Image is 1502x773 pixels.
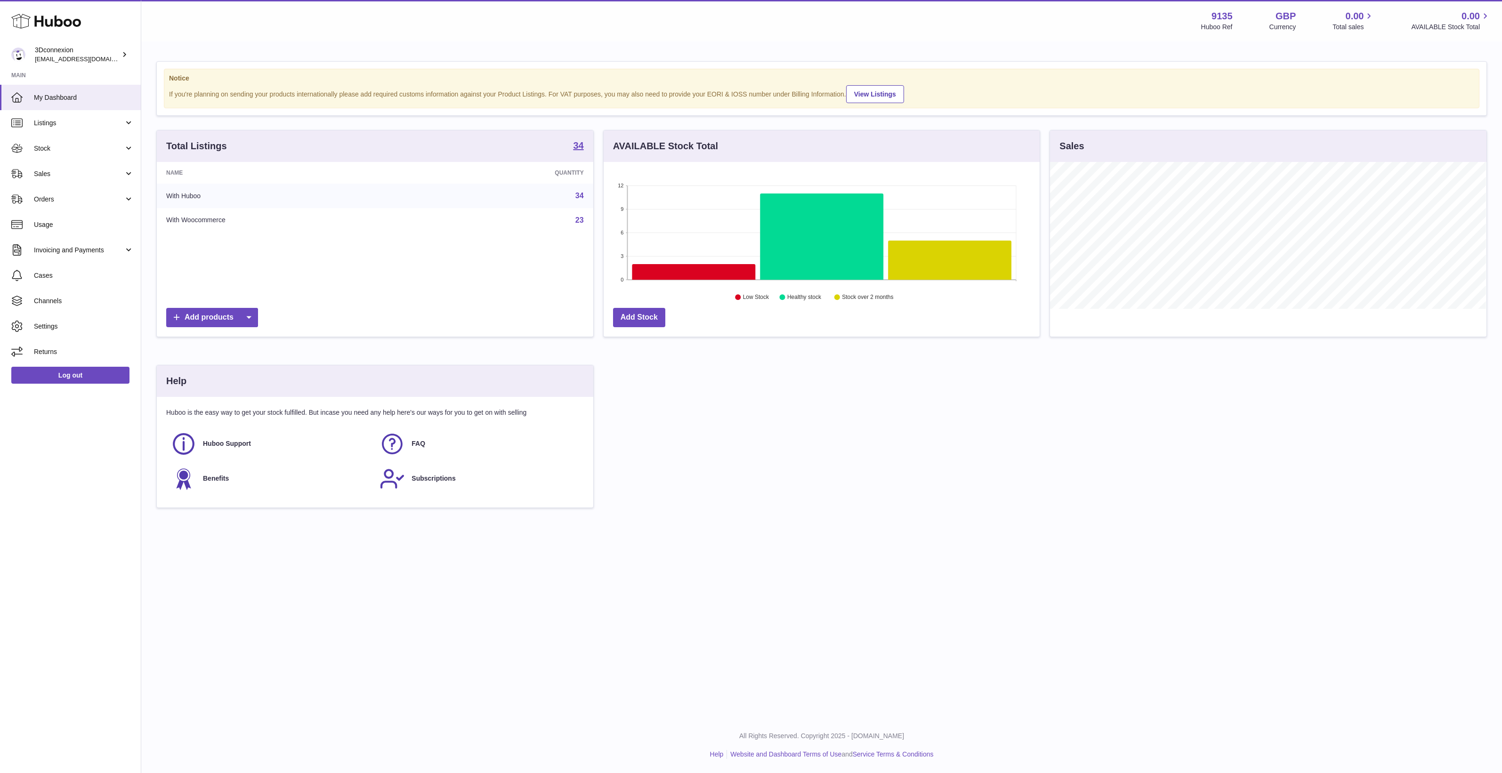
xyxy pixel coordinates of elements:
a: Benefits [171,466,370,491]
span: Channels [34,297,134,306]
a: Log out [11,367,129,384]
span: Sales [34,169,124,178]
a: Subscriptions [380,466,579,491]
text: 12 [618,183,623,188]
span: Usage [34,220,134,229]
a: 0.00 AVAILABLE Stock Total [1411,10,1491,32]
th: Name [157,162,428,184]
span: Returns [34,347,134,356]
span: Total sales [1332,23,1374,32]
text: Healthy stock [787,294,822,301]
div: Currency [1269,23,1296,32]
div: 3Dconnexion [35,46,120,64]
p: Huboo is the easy way to get your stock fulfilled. But incase you need any help here's our ways f... [166,408,584,417]
text: 6 [621,230,623,235]
a: 0.00 Total sales [1332,10,1374,32]
span: Subscriptions [412,474,455,483]
a: 34 [575,192,584,200]
a: FAQ [380,431,579,457]
span: Settings [34,322,134,331]
a: 23 [575,216,584,224]
span: 0.00 [1346,10,1364,23]
a: Service Terms & Conditions [853,750,934,758]
h3: AVAILABLE Stock Total [613,140,718,153]
th: Quantity [428,162,593,184]
strong: 9135 [1211,10,1233,23]
strong: Notice [169,74,1474,83]
strong: 34 [573,141,583,150]
a: Add Stock [613,308,665,327]
span: Cases [34,271,134,280]
a: Help [710,750,724,758]
h3: Help [166,375,186,387]
text: 3 [621,253,623,259]
span: Huboo Support [203,439,251,448]
img: internalAdmin-9135@internal.huboo.com [11,48,25,62]
a: Huboo Support [171,431,370,457]
li: and [727,750,933,759]
span: [EMAIL_ADDRESS][DOMAIN_NAME] [35,55,138,63]
span: My Dashboard [34,93,134,102]
a: Add products [166,308,258,327]
span: FAQ [412,439,425,448]
span: Benefits [203,474,229,483]
text: 0 [621,277,623,282]
strong: GBP [1276,10,1296,23]
td: With Huboo [157,184,428,208]
text: Low Stock [743,294,769,301]
span: AVAILABLE Stock Total [1411,23,1491,32]
h3: Total Listings [166,140,227,153]
span: Listings [34,119,124,128]
text: Stock over 2 months [842,294,893,301]
p: All Rights Reserved. Copyright 2025 - [DOMAIN_NAME] [149,732,1494,741]
text: 9 [621,206,623,212]
div: Huboo Ref [1201,23,1233,32]
div: If you're planning on sending your products internationally please add required customs informati... [169,84,1474,103]
span: 0.00 [1462,10,1480,23]
a: 34 [573,141,583,152]
span: Stock [34,144,124,153]
td: With Woocommerce [157,208,428,233]
a: Website and Dashboard Terms of Use [730,750,841,758]
a: View Listings [846,85,904,103]
span: Invoicing and Payments [34,246,124,255]
h3: Sales [1059,140,1084,153]
span: Orders [34,195,124,204]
